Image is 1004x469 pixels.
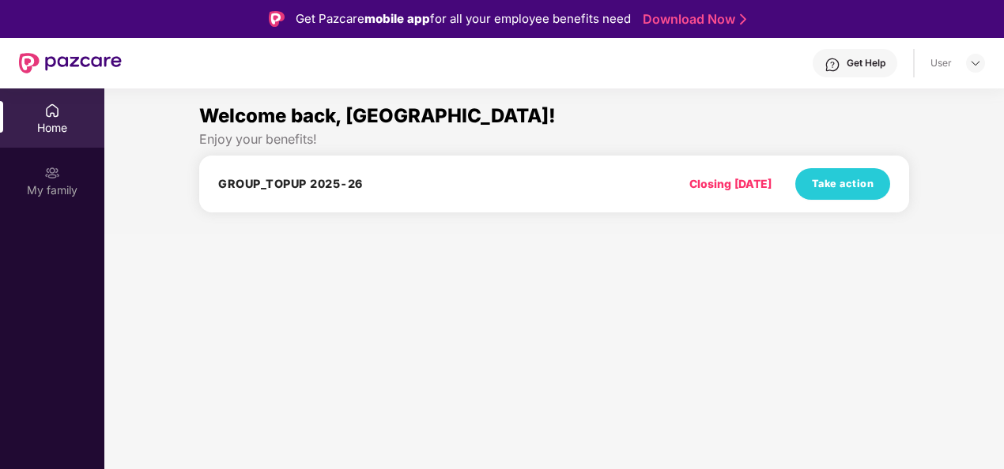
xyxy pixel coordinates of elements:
img: Logo [269,11,285,27]
div: Get Pazcare for all your employee benefits need [296,9,631,28]
div: User [930,57,952,69]
img: svg+xml;base64,PHN2ZyBpZD0iSG9tZSIgeG1sbnM9Imh0dHA6Ly93d3cudzMub3JnLzIwMDAvc3ZnIiB3aWR0aD0iMjAiIG... [44,103,60,118]
div: Closing [DATE] [689,175,772,193]
img: New Pazcare Logo [19,53,122,73]
img: Stroke [740,11,746,28]
img: svg+xml;base64,PHN2ZyBpZD0iRHJvcGRvd24tMzJ4MzIiIHhtbG5zPSJodHRwOi8vd3d3LnczLm9yZy8yMDAwL3N2ZyIgd2... [969,57,982,69]
div: Get Help [847,57,885,69]
a: Download Now [643,11,742,28]
img: svg+xml;base64,PHN2ZyBpZD0iSGVscC0zMngzMiIgeG1sbnM9Imh0dHA6Ly93d3cudzMub3JnLzIwMDAvc3ZnIiB3aWR0aD... [825,57,840,73]
strong: mobile app [364,11,430,26]
img: svg+xml;base64,PHN2ZyB3aWR0aD0iMjAiIGhlaWdodD0iMjAiIHZpZXdCb3g9IjAgMCAyMCAyMCIgZmlsbD0ibm9uZSIgeG... [44,165,60,181]
div: Enjoy your benefits! [199,131,909,148]
h4: GROUP_TOPUP 2025-26 [218,176,363,192]
span: Take action [812,176,874,192]
span: Welcome back, [GEOGRAPHIC_DATA]! [199,104,556,127]
button: Take action [795,168,890,200]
